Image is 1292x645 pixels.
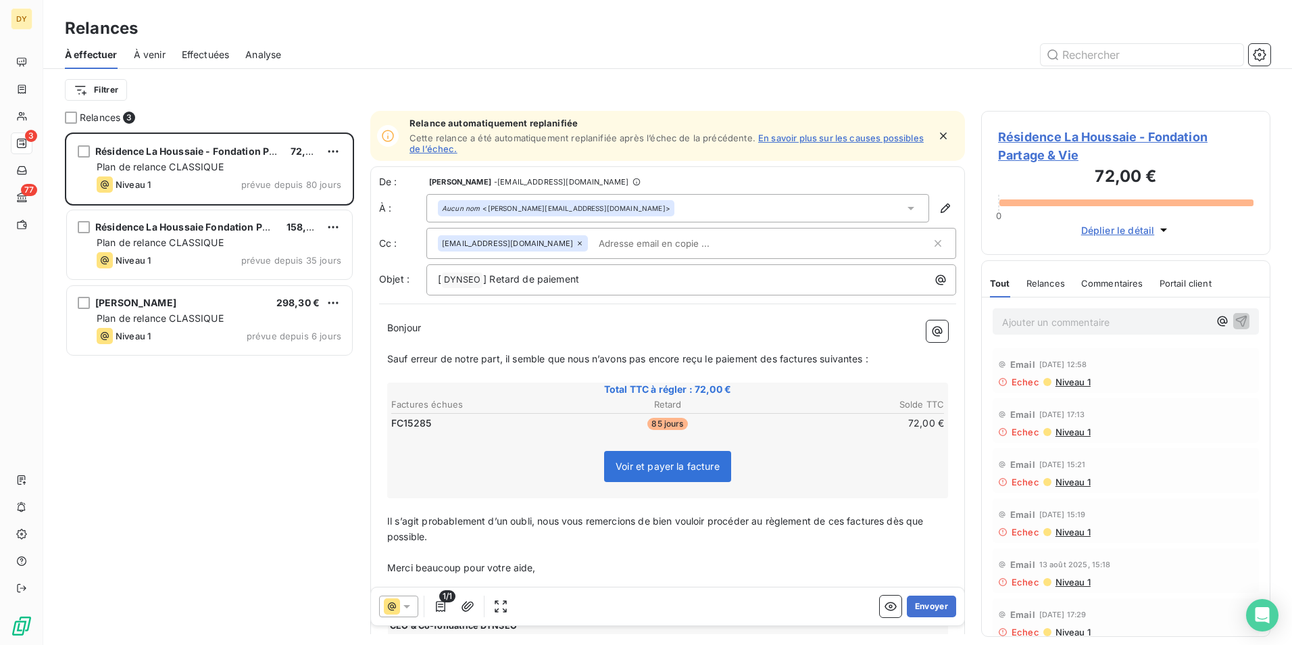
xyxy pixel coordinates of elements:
[409,133,755,143] span: Cette relance a été automatiquement replanifiée après l’échec de la précédente.
[1012,527,1039,537] span: Echec
[761,398,945,412] th: Solde TTC
[97,237,224,248] span: Plan de relance CLASSIQUE
[429,178,491,186] span: [PERSON_NAME]
[65,133,354,645] div: grid
[1054,577,1091,588] span: Niveau 1
[1039,510,1086,519] span: [DATE] 15:19
[442,272,482,288] span: DYNSEO
[116,255,151,266] span: Niveau 1
[439,590,455,602] span: 1/1
[241,255,341,266] span: prévue depuis 35 jours
[1054,377,1091,387] span: Niveau 1
[1054,477,1091,487] span: Niveau 1
[387,353,868,364] span: Sauf erreur de notre part, il semble que nous n’avons pas encore reçu le paiement des factures su...
[245,48,281,62] span: Analyse
[483,273,579,285] span: ] Retard de paiement
[247,331,341,341] span: prévue depuis 6 jours
[1039,460,1086,469] span: [DATE] 15:21
[387,322,421,333] span: Bonjour
[409,118,928,128] span: Relance automatiquement replanifiée
[1010,509,1035,520] span: Email
[1081,278,1143,289] span: Commentaires
[391,416,431,430] span: FC15285
[123,112,135,124] span: 3
[65,16,138,41] h3: Relances
[998,164,1253,191] h3: 72,00 €
[1041,44,1243,66] input: Rechercher
[391,398,574,412] th: Factures échues
[1010,459,1035,470] span: Email
[1012,377,1039,387] span: Echec
[276,297,320,308] span: 298,30 €
[1012,627,1039,638] span: Echec
[80,111,120,124] span: Relances
[379,273,409,285] span: Objet :
[1010,559,1035,570] span: Email
[1039,360,1087,368] span: [DATE] 12:58
[576,398,760,412] th: Retard
[647,418,687,430] span: 85 jours
[95,145,325,157] span: Résidence La Houssaie - Fondation Partage & Vie
[1246,599,1278,631] div: Open Intercom Messenger
[1160,278,1212,289] span: Portail client
[593,233,749,254] input: Adresse email en copie ...
[241,179,341,190] span: prévue depuis 80 jours
[1039,611,1087,619] span: [DATE] 17:29
[387,515,926,542] span: Il s’agit probablement d’un oubli, nous vous remercions de bien vouloir procéder au règlement de ...
[409,133,924,154] a: En savoir plus sur les causes possibles de l’échec.
[1054,527,1091,537] span: Niveau 1
[116,331,151,341] span: Niveau 1
[379,201,426,215] label: À :
[11,615,32,637] img: Logo LeanPay
[998,128,1253,164] span: Résidence La Houssaie - Fondation Partage & Vie
[11,8,32,30] div: DY
[25,130,37,142] span: 3
[1081,223,1155,237] span: Déplier le détail
[389,383,946,396] span: Total TTC à régler : 72,00 €
[1010,359,1035,370] span: Email
[95,297,176,308] span: [PERSON_NAME]
[1010,409,1035,420] span: Email
[387,562,536,573] span: Merci beaucoup pour votre aide,
[1054,427,1091,437] span: Niveau 1
[291,145,327,157] span: 72,00 €
[442,239,573,247] span: [EMAIL_ADDRESS][DOMAIN_NAME]
[1077,222,1175,238] button: Déplier le détail
[1039,410,1085,419] span: [DATE] 17:13
[21,184,37,196] span: 77
[1026,278,1065,289] span: Relances
[379,175,426,189] span: De :
[95,221,318,233] span: Résidence La Houssaie Fondation Partage & Vie
[1012,427,1039,437] span: Echec
[379,237,426,250] label: Cc :
[990,278,1010,289] span: Tout
[907,596,956,617] button: Envoyer
[65,79,127,101] button: Filtrer
[116,179,151,190] span: Niveau 1
[97,312,224,324] span: Plan de relance CLASSIQUE
[1039,560,1111,569] span: 13 août 2025, 15:18
[1010,609,1035,620] span: Email
[996,210,1001,221] span: 0
[442,204,480,213] em: Aucun nom
[761,416,945,431] td: 72,00 €
[134,48,166,62] span: À venir
[97,161,224,172] span: Plan de relance CLASSIQUE
[616,460,720,472] span: Voir et payer la facture
[182,48,230,62] span: Effectuées
[1012,477,1039,487] span: Echec
[494,178,628,186] span: - [EMAIL_ADDRESS][DOMAIN_NAME]
[1054,627,1091,638] span: Niveau 1
[287,221,328,233] span: 158,40 €
[438,273,441,285] span: [
[442,204,670,213] div: <[PERSON_NAME][EMAIL_ADDRESS][DOMAIN_NAME]>
[65,48,118,62] span: À effectuer
[1012,577,1039,588] span: Echec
